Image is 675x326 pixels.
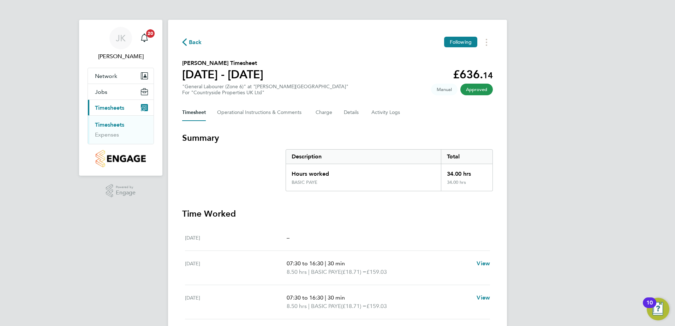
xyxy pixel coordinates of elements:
div: For "Countryside Properties UK Ltd" [182,90,348,96]
span: 14 [483,70,493,80]
span: £159.03 [366,268,387,275]
span: This timesheet has been approved. [460,84,493,95]
button: Charge [316,104,333,121]
button: Details [344,104,360,121]
div: Timesheets [88,115,154,144]
div: [DATE] [185,294,287,310]
span: BASIC PAYE [311,302,341,310]
div: "General Labourer (Zone 6)" at "[PERSON_NAME][GEOGRAPHIC_DATA]" [182,84,348,96]
span: Following [450,39,472,45]
button: Activity Logs [371,104,401,121]
span: Timesheets [95,104,124,111]
div: Total [441,150,492,164]
span: 8.50 hrs [287,268,307,275]
span: – [287,234,289,241]
a: Timesheets [95,121,124,128]
h1: [DATE] - [DATE] [182,67,263,81]
button: Timesheet [182,104,206,121]
a: Expenses [95,131,119,138]
span: JK [116,34,126,43]
button: Timesheets [88,100,154,115]
span: (£18.71) = [341,268,366,275]
div: 10 [646,303,653,312]
div: [DATE] [185,234,287,242]
span: Jobs [95,89,107,95]
span: Network [95,73,117,79]
a: Powered byEngage [106,184,136,198]
span: | [325,260,326,267]
span: 30 min [328,260,345,267]
span: 20 [146,29,155,38]
img: countryside-properties-logo-retina.png [96,150,145,167]
h2: [PERSON_NAME] Timesheet [182,59,263,67]
span: £159.03 [366,303,387,309]
span: | [308,268,310,275]
button: Jobs [88,84,154,99]
span: Engage [116,190,136,196]
span: Jason Kite [88,52,154,61]
div: Summary [286,149,493,191]
span: This timesheet was manually created. [431,84,458,95]
span: 07:30 to 16:30 [287,294,323,301]
button: Operational Instructions & Comments [217,104,304,121]
button: Back [182,38,202,47]
div: 34.00 hrs [441,180,492,191]
span: | [325,294,326,301]
button: Following [444,37,477,47]
span: Back [189,38,202,47]
div: Hours worked [286,164,441,180]
span: BASIC PAYE [311,268,341,276]
div: BASIC PAYE [292,180,317,185]
nav: Main navigation [79,20,162,176]
a: Go to home page [88,150,154,167]
h3: Summary [182,132,493,144]
span: | [308,303,310,309]
button: Network [88,68,154,84]
a: 20 [137,27,151,49]
a: View [477,294,490,302]
div: [DATE] [185,259,287,276]
span: 8.50 hrs [287,303,307,309]
span: View [477,260,490,267]
span: Powered by [116,184,136,190]
span: View [477,294,490,301]
a: View [477,259,490,268]
a: JK[PERSON_NAME] [88,27,154,61]
h3: Time Worked [182,208,493,219]
span: (£18.71) = [341,303,366,309]
div: Description [286,150,441,164]
span: 07:30 to 16:30 [287,260,323,267]
span: 30 min [328,294,345,301]
div: 34.00 hrs [441,164,492,180]
app-decimal: £636. [453,68,493,81]
button: Timesheets Menu [480,37,493,48]
button: Open Resource Center, 10 new notifications [647,298,669,320]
